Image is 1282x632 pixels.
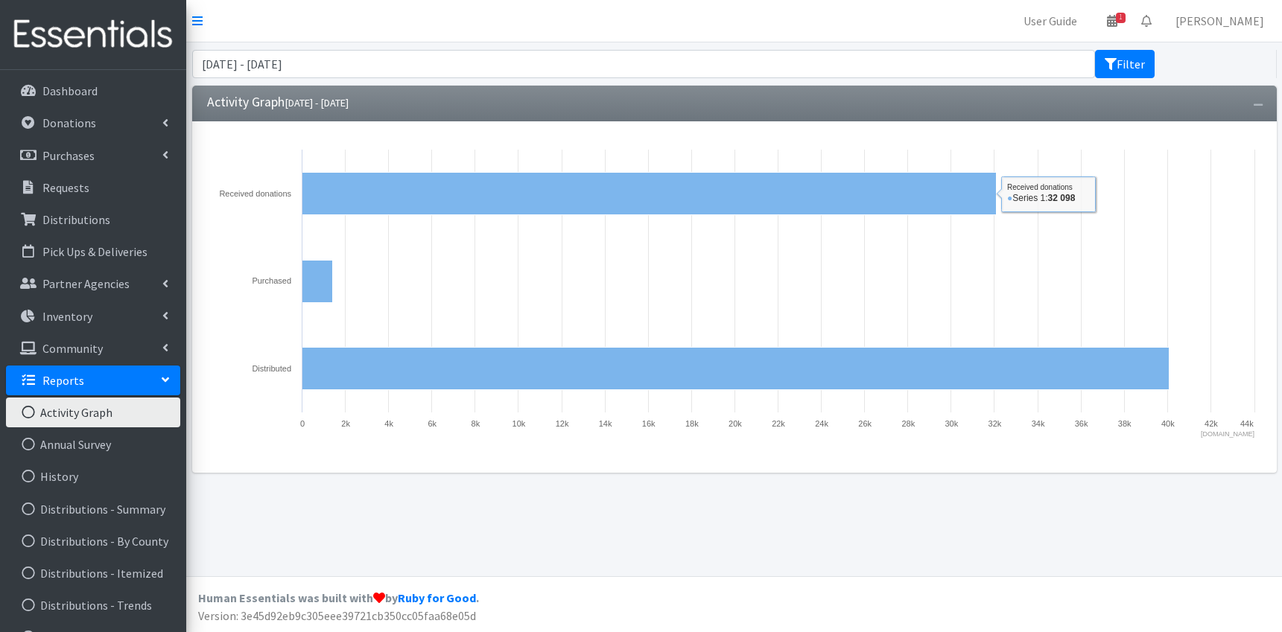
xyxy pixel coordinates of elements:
[642,419,656,428] text: 16k
[6,237,180,266] a: Pick Ups & Deliveries
[1161,419,1175,428] text: 40k
[772,419,785,428] text: 22k
[341,419,350,428] text: 2k
[1095,50,1155,78] button: Filter
[472,419,480,428] text: 8k
[198,590,479,605] strong: Human Essentials was built with by .
[42,212,110,227] p: Distributions
[729,419,742,428] text: 20k
[513,419,526,428] text: 10k
[6,526,180,556] a: Distributions - By County
[989,419,1002,428] text: 32k
[1240,419,1254,428] text: 44k
[6,398,180,427] a: Activity Graph
[384,419,393,428] text: 4k
[192,50,1096,78] input: January 1, 2011 - December 31, 2011
[6,205,180,234] a: Distributions
[198,608,476,623] span: Version: 3e45d92eb9c305eee39721cb350cc05faa68e05d
[1032,419,1045,428] text: 34k
[252,276,291,285] text: Purchased
[1075,419,1088,428] text: 36k
[1095,6,1129,36] a: 1
[252,364,291,373] text: Distributed
[42,276,130,291] p: Partner Agencies
[207,95,349,110] h3: Activity Graph
[6,558,180,588] a: Distributions - Itemized
[556,419,569,428] text: 12k
[219,189,291,198] text: Received donations
[42,180,89,195] p: Requests
[1164,6,1276,36] a: [PERSON_NAME]
[42,309,92,324] p: Inventory
[6,333,180,363] a: Community
[42,83,98,98] p: Dashboard
[685,419,699,428] text: 18k
[6,301,180,331] a: Inventory
[901,419,915,428] text: 28k
[398,590,476,605] a: Ruby for Good
[599,419,612,428] text: 14k
[6,173,180,202] a: Requests
[42,148,95,163] p: Purchases
[6,269,180,299] a: Partner Agencies
[6,590,180,620] a: Distributions - Trends
[42,115,96,130] p: Donations
[1012,6,1089,36] a: User Guide
[285,96,349,109] small: [DATE] - [DATE]
[6,430,180,459] a: Annual Survey
[945,419,958,428] text: 30k
[858,419,872,428] text: 26k
[6,76,180,106] a: Dashboard
[6,366,180,395] a: Reports
[1118,419,1132,428] text: 38k
[42,341,103,356] p: Community
[428,419,437,428] text: 6k
[6,108,180,138] a: Donations
[1205,419,1218,428] text: 42k
[6,494,180,524] a: Distributions - Summary
[300,419,305,428] text: 0
[42,373,84,388] p: Reports
[42,244,147,259] p: Pick Ups & Deliveries
[1201,430,1254,438] text: [DOMAIN_NAME]
[6,10,180,60] img: HumanEssentials
[6,462,180,491] a: History
[1116,13,1126,23] span: 1
[6,141,180,170] a: Purchases
[815,419,828,428] text: 24k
